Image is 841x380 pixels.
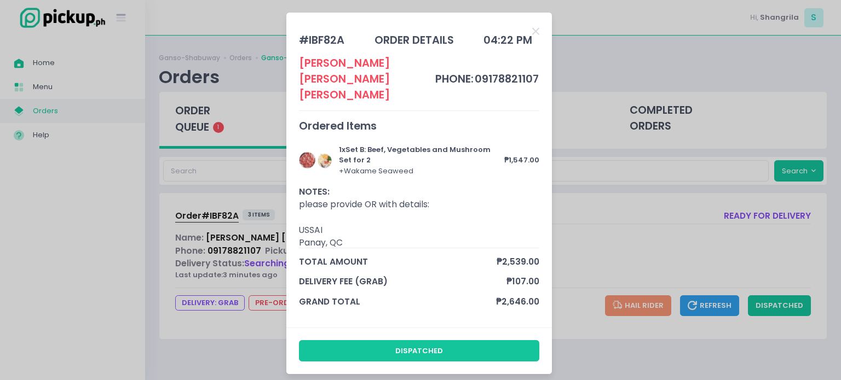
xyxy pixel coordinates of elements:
button: Close [532,25,539,36]
div: # IBF82A [299,32,344,48]
span: ₱107.00 [506,275,539,288]
span: ₱2,646.00 [496,295,539,308]
span: total amount [299,255,497,268]
td: phone: [435,55,474,103]
div: [PERSON_NAME] [PERSON_NAME] [PERSON_NAME] [299,55,435,103]
span: delivery fee (grab) [299,275,507,288]
button: dispatched [299,340,540,361]
div: 04:22 PM [483,32,532,48]
span: grand total [299,295,497,308]
div: Ordered Items [299,118,540,134]
div: order details [375,32,454,48]
span: 09178821107 [475,72,539,86]
span: ₱2,539.00 [497,255,539,268]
